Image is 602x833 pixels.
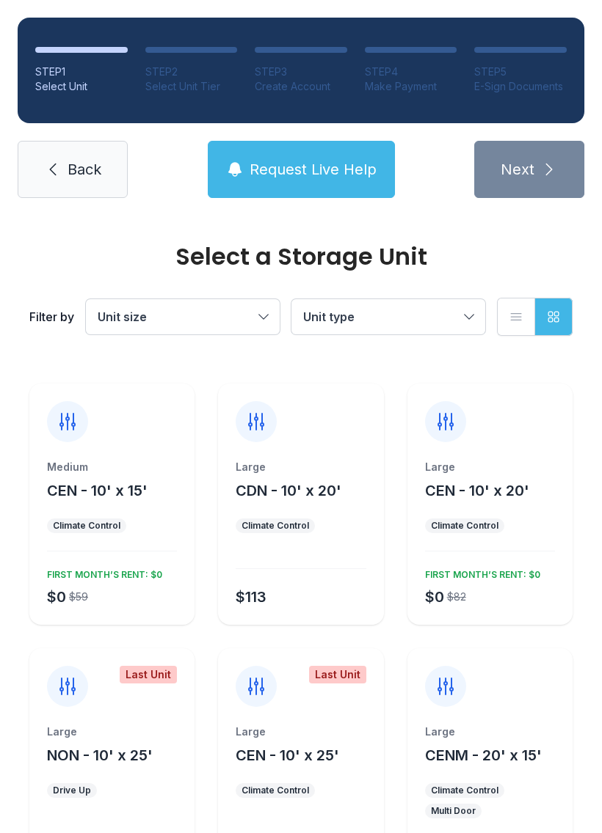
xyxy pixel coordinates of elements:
div: STEP 4 [365,65,457,79]
button: CENM - 20' x 15' [425,745,542,766]
div: STEP 1 [35,65,128,79]
button: Unit size [86,299,280,334]
span: CEN - 10' x 25' [236,746,339,764]
div: STEP 3 [255,65,347,79]
div: Select Unit [35,79,128,94]
button: NON - 10' x 25' [47,745,153,766]
div: Last Unit [309,666,366,683]
span: Request Live Help [250,159,377,180]
div: FIRST MONTH’S RENT: $0 [419,563,540,581]
span: Back [68,159,101,180]
span: NON - 10' x 25' [47,746,153,764]
span: CEN - 10' x 20' [425,482,529,499]
div: E-Sign Documents [474,79,567,94]
div: $59 [69,590,88,604]
div: FIRST MONTH’S RENT: $0 [41,563,162,581]
span: Unit size [98,309,147,324]
div: $113 [236,587,266,607]
div: Large [236,724,366,739]
div: Multi Door [431,805,476,817]
div: $82 [447,590,466,604]
span: CEN - 10' x 15' [47,482,148,499]
span: CENM - 20' x 15' [425,746,542,764]
div: Large [47,724,177,739]
div: $0 [47,587,66,607]
button: CEN - 10' x 15' [47,480,148,501]
div: Large [236,460,366,474]
div: Climate Control [431,785,498,796]
div: Create Account [255,79,347,94]
div: Climate Control [242,785,309,796]
div: STEP 2 [145,65,238,79]
div: Last Unit [120,666,177,683]
span: Unit type [303,309,355,324]
div: Climate Control [53,520,120,532]
div: Make Payment [365,79,457,94]
div: Climate Control [431,520,498,532]
span: Next [501,159,534,180]
div: Medium [47,460,177,474]
div: Large [425,460,555,474]
div: Large [425,724,555,739]
div: Drive Up [53,785,91,796]
div: Filter by [29,308,74,326]
button: Unit type [291,299,485,334]
button: CDN - 10' x 20' [236,480,341,501]
div: Select Unit Tier [145,79,238,94]
button: CEN - 10' x 20' [425,480,529,501]
span: CDN - 10' x 20' [236,482,341,499]
div: STEP 5 [474,65,567,79]
div: Select a Storage Unit [29,245,573,268]
div: Climate Control [242,520,309,532]
button: CEN - 10' x 25' [236,745,339,766]
div: $0 [425,587,444,607]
